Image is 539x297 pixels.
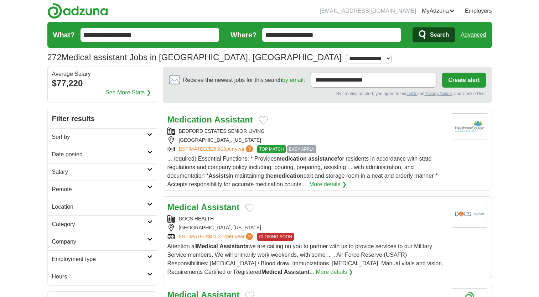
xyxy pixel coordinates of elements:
[47,51,62,64] span: 272
[48,268,157,285] a: Hours
[257,145,285,153] span: TOP MATCH
[48,128,157,146] a: Sort by
[47,52,342,62] h1: Medical assistant Jobs in [GEOGRAPHIC_DATA], [GEOGRAPHIC_DATA]
[52,255,147,264] h2: Employment type
[406,91,417,96] a: T&Cs
[167,202,199,212] strong: Medical
[179,233,255,241] a: ESTIMATED:$51,372per year?
[48,250,157,268] a: Employment type
[52,220,147,229] h2: Category
[179,145,255,153] a: ESTIMATED:$26,810per year?
[105,88,151,97] a: See More Stats ❯
[48,198,157,215] a: Location
[167,115,212,124] strong: Medication
[208,173,229,179] strong: Assists
[259,116,268,125] button: Add to favorite jobs
[48,163,157,181] a: Salary
[167,115,253,124] a: Medication Assistant
[208,146,226,152] span: $26,810
[183,76,305,84] span: Receive the newest jobs for this search :
[246,233,253,240] span: ?
[424,91,452,96] a: Privacy Notice
[52,185,147,194] h2: Remote
[47,3,108,19] img: Adzuna logo
[52,272,147,281] h2: Hours
[52,133,147,141] h2: Sort by
[452,201,487,228] img: DOCS Health logo
[276,156,306,162] strong: medication
[452,113,487,140] img: Company logo
[52,150,147,159] h2: Date posted
[52,168,147,176] h2: Salary
[308,156,337,162] strong: assistance
[316,268,353,276] a: More details ❯
[309,180,347,189] a: More details ❯
[257,233,294,241] span: CLOSING SOON
[320,7,416,15] li: [EMAIL_ADDRESS][DOMAIN_NAME]
[422,7,455,15] a: MyAdzuna
[442,73,486,88] button: Create alert
[52,238,147,246] h2: Company
[167,202,240,212] a: Medical Assistant
[48,109,157,128] h2: Filter results
[245,204,254,212] button: Add to favorite jobs
[167,156,438,187] span: ... required) Essential Functions: * Provides for residents in accordance with state regulations ...
[48,233,157,250] a: Company
[282,77,304,83] a: by email
[167,136,446,144] div: [GEOGRAPHIC_DATA], [US_STATE]
[284,269,310,275] strong: Assistant
[230,30,256,40] label: Where?
[430,28,449,42] span: Search
[48,181,157,198] a: Remote
[208,234,226,239] span: $51,372
[167,127,446,135] div: BEDFORD ESTATES SENIOR LIVING
[465,7,492,15] a: Employers
[246,145,253,152] span: ?
[413,27,455,42] button: Search
[197,243,218,249] strong: Medical
[52,203,147,211] h2: Location
[48,146,157,163] a: Date posted
[48,215,157,233] a: Category
[273,173,303,179] strong: medication
[461,28,486,42] a: Advanced
[201,202,239,212] strong: Assistant
[52,71,152,77] div: Average Salary
[167,224,446,231] div: [GEOGRAPHIC_DATA], [US_STATE]
[179,216,214,222] a: DOCS HEALTH
[52,77,152,90] div: $77,220
[214,115,253,124] strong: Assistant
[53,30,75,40] label: What?
[287,145,316,153] span: EASY APPLY
[169,90,486,97] div: By creating an alert, you agree to our and , and Cookie Use.
[219,243,248,249] strong: Assistants
[261,269,283,275] strong: Medical
[167,243,444,275] span: Attention all we are calling on you to partner with us to provide services to our Military Servic...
